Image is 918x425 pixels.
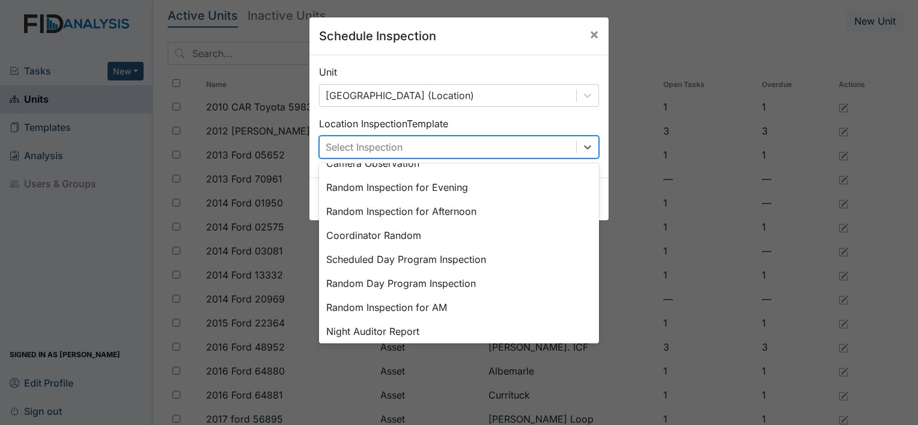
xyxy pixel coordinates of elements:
div: Night Auditor Report [319,319,599,343]
div: Random Inspection for Evening [319,175,599,199]
h5: Schedule Inspection [319,27,436,45]
span: × [589,25,599,43]
div: Random Day Program Inspection [319,271,599,295]
div: [GEOGRAPHIC_DATA] (Location) [326,88,474,103]
button: Close [580,17,609,51]
div: Coordinator Random [319,223,599,247]
label: Unit [319,65,337,79]
label: Location Inspection Template [319,116,448,131]
div: Camera Observation [319,151,599,175]
div: Random Inspection for Afternoon [319,199,599,223]
div: Random Inspection for AM [319,295,599,319]
div: Scheduled Day Program Inspection [319,247,599,271]
div: Select Inspection [326,140,403,154]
